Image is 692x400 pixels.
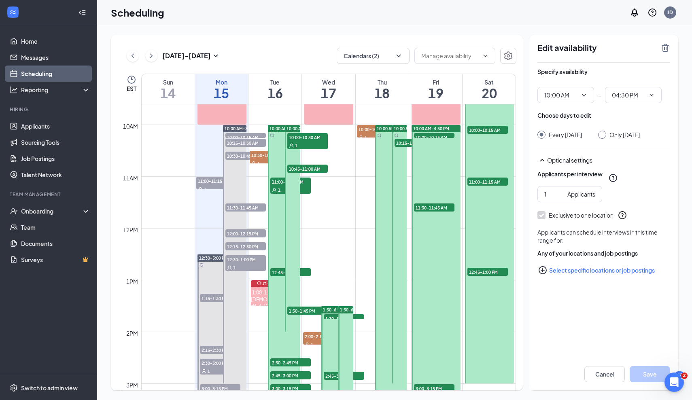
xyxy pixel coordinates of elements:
svg: User [198,187,203,192]
svg: Sync [394,133,398,138]
h1: 20 [463,86,516,100]
span: 12:45-1:00 PM [467,268,508,276]
div: Sun [142,78,195,86]
div: 1pm [125,277,140,286]
span: 1 [295,143,297,148]
svg: User [359,135,363,140]
span: 1 [278,187,280,193]
h1: 19 [409,86,462,100]
button: Select specific locations or job postingsPlusCircle [537,262,670,278]
div: Applicants can schedule interviews in this time range for: [537,228,670,244]
svg: ChevronDown [648,92,655,98]
h3: [DATE] - [DATE] [162,51,211,60]
a: Settings [500,48,516,64]
svg: Analysis [10,86,18,94]
div: Outlook [251,280,283,287]
svg: Settings [10,384,18,392]
div: Wed [302,78,355,86]
span: 1 [208,368,210,374]
div: Mon [195,78,248,86]
span: 10:30-10:45 AM [250,151,283,159]
input: Manage availability [421,51,479,60]
span: 1:30-1:45 PM [287,307,328,315]
span: 10:00 AM-3:00 PM [225,126,261,131]
svg: Sync [377,133,381,138]
span: 10:15-10:30 AM [225,139,266,147]
a: Team [21,219,90,235]
svg: UserCheck [10,207,18,215]
a: Talent Network [21,167,90,183]
span: 3:00-3:15 PM [414,384,454,392]
span: 10:00 AM-4:30 PM [270,126,306,131]
span: 2:15-2:30 PM [200,346,240,354]
svg: Clock [127,75,136,85]
div: Applicants per interview [537,170,603,178]
span: EST [127,85,136,93]
span: 11:00-11:15 AM [196,177,237,185]
div: Onboarding [21,207,83,215]
svg: WorkstreamLogo [9,8,17,16]
div: Switch to admin view [21,384,78,392]
span: 11:00-11:30 AM [270,178,311,186]
svg: PlusCircle [538,265,548,275]
div: Reporting [21,86,91,94]
span: 12:00-12:15 PM [225,229,266,237]
svg: User [272,188,277,193]
span: 3:00-3:15 PM [270,384,311,392]
div: Exclusive to one location [549,211,613,219]
span: 10:00-10:30 AM [287,133,328,141]
a: SurveysCrown [21,252,90,268]
span: 2:45-3:00 PM [324,372,364,380]
span: 10:15-10:30 AM [395,139,435,147]
div: 11am [121,174,140,182]
svg: SmallChevronUp [537,155,547,165]
span: 10:00 AM-4:30 PM [413,126,449,131]
a: Applicants [21,118,90,134]
span: 12:45-1:00 PM [270,268,311,276]
div: Any of your locations and job postings [537,249,670,257]
h1: 18 [356,86,409,100]
a: Documents [21,235,90,252]
span: 10:00-10:15 AM [467,126,508,134]
button: ChevronRight [145,50,157,62]
span: 1:15-1:30 PM [200,294,240,302]
span: 10:00 AM-3:00 PM [394,126,430,131]
a: September 16, 2025 [248,74,301,104]
div: Team Management [10,191,89,198]
svg: Sync [200,263,204,267]
svg: ChevronRight [147,51,155,61]
svg: QuestionInfo [608,173,618,183]
div: 12pm [121,225,140,234]
span: 10:30-10:45 AM [225,152,266,160]
div: Specify availability [537,68,588,76]
svg: User [289,143,294,148]
a: Sourcing Tools [21,134,90,150]
div: 3pm [125,381,140,389]
h1: 14 [142,86,195,100]
span: 10:00-10:15 AM [414,133,454,141]
span: 12:15-12:30 PM [225,242,266,250]
a: Job Postings [21,150,90,167]
span: 10:00 AM-4:30 PM [377,126,413,131]
span: 3:00-3:15 PM [200,384,240,392]
span: 2:45-3:00 PM [270,371,311,379]
div: Optional settings [537,155,670,165]
svg: ChevronDown [581,92,587,98]
button: ChevronLeft [127,50,139,62]
span: 2 [681,372,688,379]
a: September 15, 2025 [195,74,248,104]
svg: SmallChevronDown [211,51,221,61]
div: - [537,87,670,103]
h1: 15 [195,86,248,100]
div: Thu [356,78,409,86]
svg: ChevronDown [395,52,403,60]
div: Hiring [10,106,89,113]
span: 10:45-11:00 AM [287,165,328,173]
span: 1 [204,186,206,192]
svg: User [251,161,256,166]
a: September 20, 2025 [463,74,516,104]
a: September 19, 2025 [409,74,462,104]
div: Only [DATE] [609,131,640,139]
div: Tue [248,78,301,86]
svg: User [202,369,206,374]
